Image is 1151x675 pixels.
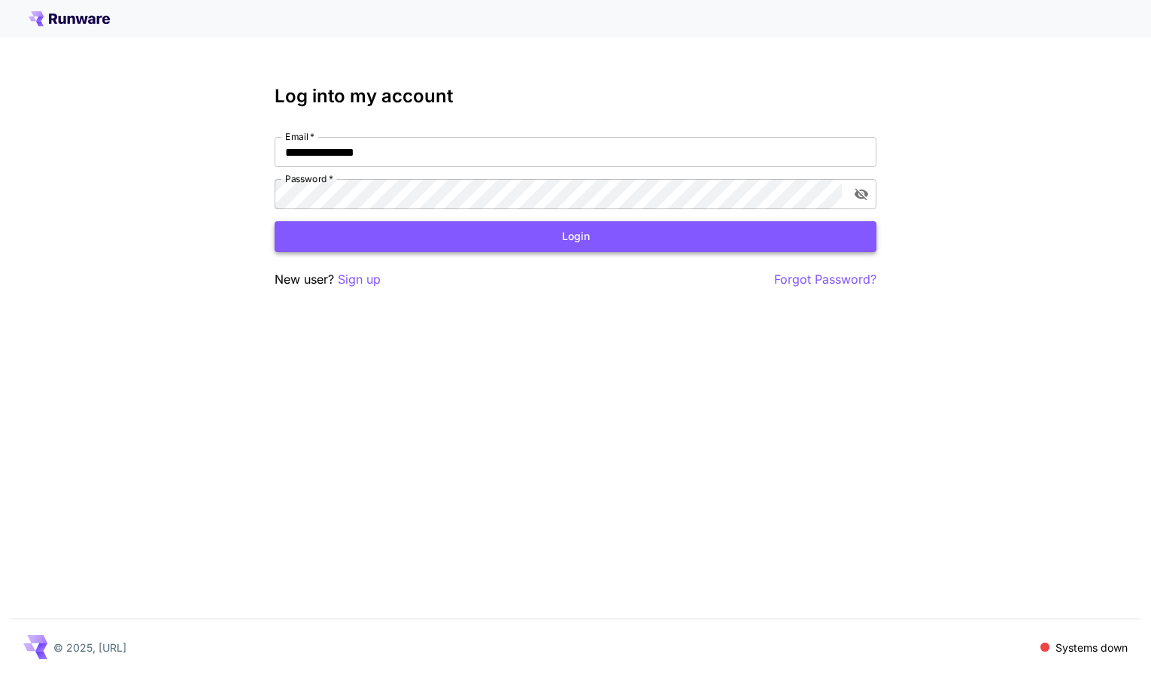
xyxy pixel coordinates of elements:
[338,270,381,289] button: Sign up
[774,270,876,289] button: Forgot Password?
[848,181,875,208] button: toggle password visibility
[1055,640,1128,655] p: Systems down
[53,640,126,655] p: © 2025, [URL]
[285,172,333,185] label: Password
[275,270,381,289] p: New user?
[275,221,876,252] button: Login
[275,86,876,107] h3: Log into my account
[285,130,314,143] label: Email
